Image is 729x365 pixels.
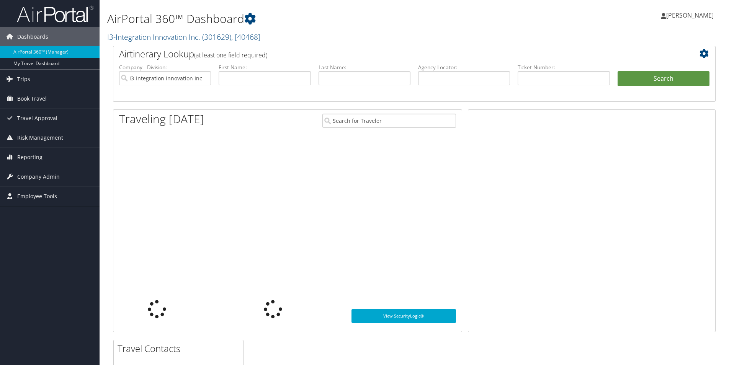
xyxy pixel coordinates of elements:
[319,64,410,71] label: Last Name:
[666,11,714,20] span: [PERSON_NAME]
[107,32,260,42] a: I3-Integration Innovation Inc.
[418,64,510,71] label: Agency Locator:
[322,114,456,128] input: Search for Traveler
[17,109,57,128] span: Travel Approval
[119,47,659,60] h2: Airtinerary Lookup
[618,71,709,86] button: Search
[194,51,267,59] span: (at least one field required)
[119,64,211,71] label: Company - Division:
[351,309,456,323] a: View SecurityLogic®
[17,70,30,89] span: Trips
[118,342,243,355] h2: Travel Contacts
[219,64,311,71] label: First Name:
[17,167,60,186] span: Company Admin
[661,4,721,27] a: [PERSON_NAME]
[107,11,517,27] h1: AirPortal 360™ Dashboard
[17,27,48,46] span: Dashboards
[231,32,260,42] span: , [ 40468 ]
[17,128,63,147] span: Risk Management
[17,187,57,206] span: Employee Tools
[119,111,204,127] h1: Traveling [DATE]
[202,32,231,42] span: ( 301629 )
[17,89,47,108] span: Book Travel
[518,64,610,71] label: Ticket Number:
[17,5,93,23] img: airportal-logo.png
[17,148,42,167] span: Reporting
